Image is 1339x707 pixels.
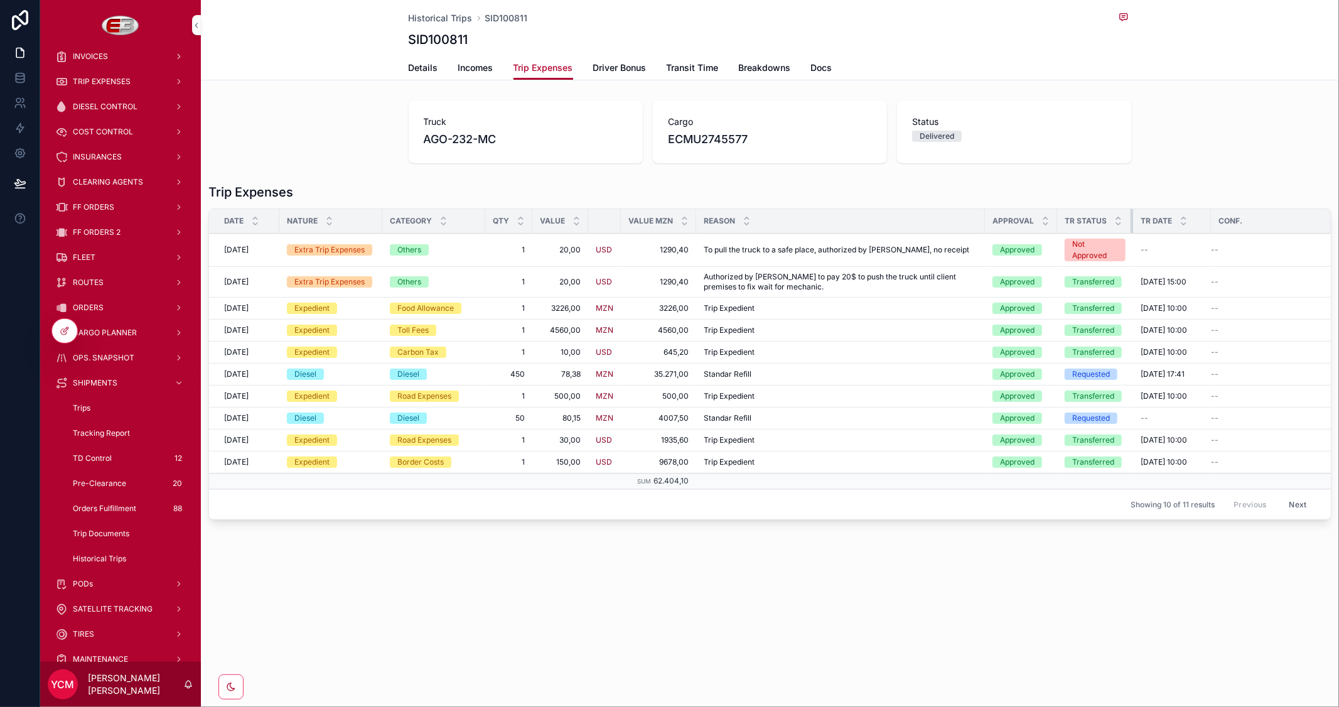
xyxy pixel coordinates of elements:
a: 1 [493,347,525,357]
span: 35.271,00 [628,369,689,379]
span: [DATE] [224,391,249,401]
div: Expedient [294,456,330,468]
a: CLEARING AGENTS [48,171,193,193]
a: TD Control12 [63,447,193,470]
a: Transit Time [667,57,719,82]
a: -- [1141,245,1203,255]
span: Trip Expedient [704,391,755,401]
span: Details [409,62,438,74]
span: Trip Expedient [704,347,755,357]
a: 80,15 [540,413,581,423]
div: Food Allowance [397,303,454,314]
a: Standar Refill [704,369,977,379]
a: Trip Expedient [704,325,977,335]
span: To pull the truck to a safe place, authorized by [PERSON_NAME], no receipt [704,245,969,255]
a: MZN [596,413,613,423]
a: Food Allowance [390,303,478,314]
a: SID100811 [485,12,528,24]
span: 1 [493,303,525,313]
span: Driver Bonus [593,62,647,74]
a: [DATE] [224,435,272,445]
a: Expedient [287,391,375,402]
a: 1935,60 [628,435,689,445]
a: To pull the truck to a safe place, authorized by [PERSON_NAME], no receipt [704,245,977,255]
a: Details [409,57,438,82]
span: MZN [596,303,613,313]
div: Requested [1072,369,1110,380]
a: FF ORDERS 2 [48,221,193,244]
a: Requested [1065,369,1126,380]
div: Approved [1000,276,1035,288]
a: ROUTES [48,271,193,294]
div: Carbon Tax [397,347,439,358]
div: Approved [1000,434,1035,446]
a: 1 [493,391,525,401]
img: App logo [102,15,140,35]
a: [DATE] 10:00 [1141,391,1203,401]
div: Extra Trip Expenses [294,276,365,288]
div: Approved [1000,244,1035,256]
span: CLEARING AGENTS [73,177,143,187]
a: -- [1211,277,1316,287]
a: 4560,00 [628,325,689,335]
a: Diesel [390,413,478,424]
a: Trips [63,397,193,419]
div: Road Expenses [397,434,451,446]
span: [DATE] 10:00 [1141,391,1187,401]
a: -- [1211,391,1316,401]
a: Approved [992,347,1050,358]
a: 1 [493,435,525,445]
a: 20,00 [540,245,581,255]
span: [DATE] 10:00 [1141,347,1187,357]
a: Road Expenses [390,391,478,402]
a: Approved [992,434,1050,446]
span: FLEET [73,252,95,262]
a: 4007,50 [628,413,689,423]
span: Status [912,116,1116,128]
div: Toll Fees [397,325,429,336]
span: -- [1211,391,1218,401]
div: Border Costs [397,456,444,468]
span: INVOICES [73,51,108,62]
span: Transit Time [667,62,719,74]
a: Historical Trips [409,12,473,24]
span: [DATE] 15:00 [1141,277,1186,287]
span: [DATE] [224,457,249,467]
a: [DATE] [224,413,272,423]
span: -- [1211,325,1218,335]
a: Requested [1065,413,1126,424]
div: Transferred [1072,303,1114,314]
a: USD [596,245,613,255]
span: 1 [493,457,525,467]
a: Approved [992,456,1050,468]
a: [DATE] 10:00 [1141,347,1203,357]
a: [DATE] [224,457,272,467]
a: -- [1211,369,1316,379]
span: USD [596,245,612,255]
span: 20,00 [540,277,581,287]
a: USD [596,457,612,467]
span: Breakdowns [739,62,791,74]
a: ORDERS [48,296,193,319]
a: Extra Trip Expenses [287,244,375,256]
div: Others [397,276,421,288]
div: Diesel [294,413,316,424]
a: 3226,00 [540,303,581,313]
div: Expedient [294,391,330,402]
span: ROUTES [73,278,104,288]
a: DIESEL CONTROL [48,95,193,118]
div: Approved [1000,303,1035,314]
a: Carbon Tax [390,347,478,358]
span: [DATE] [224,245,249,255]
a: 10,00 [540,347,581,357]
span: -- [1211,369,1218,379]
a: Approved [992,325,1050,336]
a: FLEET [48,246,193,269]
div: Approved [1000,391,1035,402]
div: Extra Trip Expenses [294,244,365,256]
